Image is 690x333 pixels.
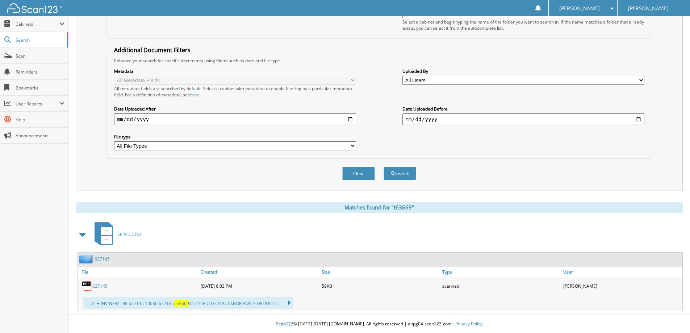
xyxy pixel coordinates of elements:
span: Cabinets [16,21,59,27]
span: T63669 [174,300,189,307]
span: Help [16,117,64,123]
a: File [78,267,199,277]
span: Bookmarks [16,85,64,91]
label: Metadata [114,68,356,74]
span: [PERSON_NAME] [559,6,600,11]
legend: Additional Document Filters [110,46,194,54]
a: SERVICE RO [90,220,141,249]
span: Reminders [16,69,64,75]
img: PDF.png [81,280,92,291]
a: 627145 [92,283,108,289]
div: scanned [440,279,561,293]
div: ... OTH INV-NEW TRK 627145 10036 627145 11710 PDI D72497 LABOR PARTS DEDUCTI... [83,297,293,309]
img: folder2.png [79,254,95,263]
span: Scan123 [276,321,293,327]
div: Select a cabinet and begin typing the name of the folder you want to search in. If the name match... [402,19,644,31]
label: Uploaded By [402,68,644,74]
span: SERVICE RO [117,231,141,237]
span: [PERSON_NAME] [628,6,669,11]
div: [DATE] 6:03 PM [199,279,320,293]
a: here [190,92,200,98]
span: Announcements [16,133,64,139]
label: Date Uploaded After [114,106,356,112]
button: Search [384,167,416,180]
input: end [402,113,644,125]
span: Search [16,37,63,43]
a: Size [320,267,441,277]
img: scan123-logo-white.svg [7,3,62,13]
label: File type [114,134,356,140]
button: Clear [342,167,375,180]
a: Privacy Policy [455,321,482,327]
a: User [561,267,682,277]
div: [PERSON_NAME] [561,279,682,293]
span: User Reports [16,101,59,107]
div: Enhance your search for specific documents using filters such as date and file type. [110,58,648,64]
div: Matches found for "t63669" [76,202,683,213]
div: © [DATE]-[DATE] [DOMAIN_NAME]. All rights reserved | appg04-scan123-com | [68,315,690,333]
div: All metadata fields are searched by default. Select a cabinet with metadata to enable filtering b... [114,86,356,98]
input: start [114,113,356,125]
label: Date Uploaded Before [402,106,644,112]
iframe: Chat Widget [654,298,690,333]
a: 627145 [95,256,110,262]
span: Scan [16,53,64,59]
a: Type [440,267,561,277]
div: 59KB [320,279,441,293]
a: Created [199,267,320,277]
